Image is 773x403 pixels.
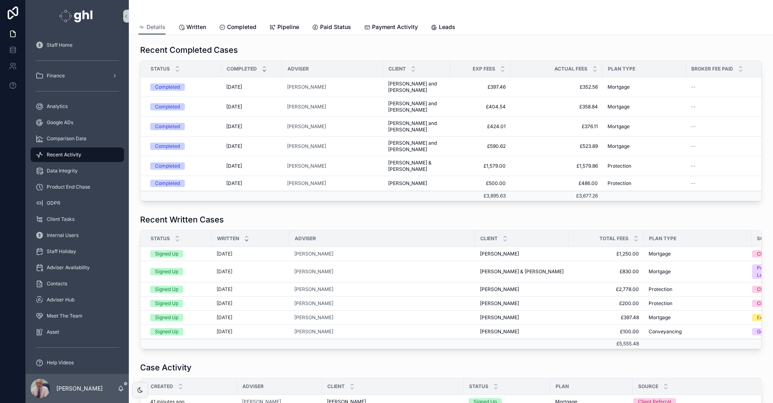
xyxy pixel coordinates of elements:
a: Completed [150,143,217,150]
span: Client [389,66,406,72]
a: Adviser Hub [31,293,124,307]
div: Signed Up [155,286,178,293]
span: £3,895.63 [484,193,506,199]
span: Comparison Data [47,135,87,142]
a: Internal Users [31,228,124,243]
h1: Case Activity [140,362,192,373]
a: £397.48 [573,314,639,321]
span: -- [691,84,696,90]
div: Signed Up [155,268,178,275]
span: Staff Home [47,42,72,48]
a: Signed Up [150,286,207,293]
span: Mortgage [608,84,630,90]
span: Adviser [295,235,316,242]
a: [DATE] [226,180,277,187]
span: Created [151,383,173,390]
span: Actual Fees [554,66,587,72]
a: [PERSON_NAME] [294,286,333,293]
span: [PERSON_NAME] [480,328,519,335]
span: [PERSON_NAME] and [PERSON_NAME] [388,120,445,133]
a: Signed Up [150,300,207,307]
a: Mortgage [649,314,747,321]
a: Meet The Team [31,309,124,323]
span: [PERSON_NAME] & [PERSON_NAME] [480,268,564,275]
a: [DATE] [226,123,277,130]
a: Pipeline [269,20,299,36]
span: Pipeline [277,23,299,31]
span: Mortgage [608,104,630,110]
a: £404.54 [455,104,506,110]
a: £1,579.86 [515,163,598,169]
div: Completed [155,103,180,110]
span: Paid Status [320,23,351,31]
span: [DATE] [226,163,242,169]
a: Protection [649,300,747,307]
p: [DATE] [217,300,232,307]
a: [DATE] [217,251,285,257]
a: £352.56 [515,84,598,90]
a: [PERSON_NAME] [287,104,378,110]
span: Analytics [47,103,68,110]
span: [PERSON_NAME] [287,180,326,187]
a: [PERSON_NAME] [480,286,564,293]
div: Signed Up [155,250,178,258]
a: GDPR [31,196,124,210]
a: £590.62 [455,143,506,150]
span: Mortgage [608,143,630,150]
span: Client Tasks [47,216,74,222]
span: £376.11 [515,123,598,130]
span: Status [151,66,170,72]
span: £2,778.00 [573,286,639,293]
span: [PERSON_NAME] [294,328,333,335]
span: Adviser [242,383,264,390]
span: [PERSON_NAME] [388,180,427,187]
a: [PERSON_NAME] [287,143,326,150]
div: Completed [155,162,180,170]
a: [PERSON_NAME] [294,251,333,257]
span: Adviser Hub [47,297,74,303]
span: Recent Activity [47,152,81,158]
a: -- [691,104,765,110]
p: [DATE] [217,328,232,335]
span: Adviser [287,66,309,72]
a: £1,250.00 [573,251,639,257]
span: Client [327,383,345,390]
a: Payment Activity [364,20,418,36]
a: [DATE] [226,84,277,90]
a: [PERSON_NAME] [287,104,326,110]
div: scrollable content [26,32,129,374]
div: Completed [155,83,180,91]
a: Signed Up [150,268,207,275]
a: £523.89 [515,143,598,150]
a: [DATE] [226,104,277,110]
a: Mortgage [608,104,681,110]
span: Protection [608,180,631,187]
span: [PERSON_NAME] and [PERSON_NAME] [388,81,445,93]
span: Finance [47,73,65,79]
span: [PERSON_NAME] [294,314,333,321]
a: [PERSON_NAME] [294,251,470,257]
span: [PERSON_NAME] [480,286,519,293]
span: [PERSON_NAME] [294,268,333,275]
a: Mortgage [649,268,747,275]
p: [DATE] [217,314,232,321]
span: -- [691,143,696,150]
a: [PERSON_NAME] [287,163,326,169]
span: Meet The Team [47,313,83,319]
span: Staff Holiday [47,248,76,255]
img: App logo [59,10,95,23]
a: [PERSON_NAME] [388,180,445,187]
span: £500.00 [455,180,506,187]
a: [PERSON_NAME] [294,300,470,307]
span: Plan Type [608,66,635,72]
span: Completed [227,66,257,72]
a: Finance [31,69,124,83]
a: [PERSON_NAME] [294,286,470,293]
a: Comparison Data [31,131,124,146]
p: [DATE] [217,286,232,293]
a: £358.84 [515,104,598,110]
a: [DATE] [226,143,277,150]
